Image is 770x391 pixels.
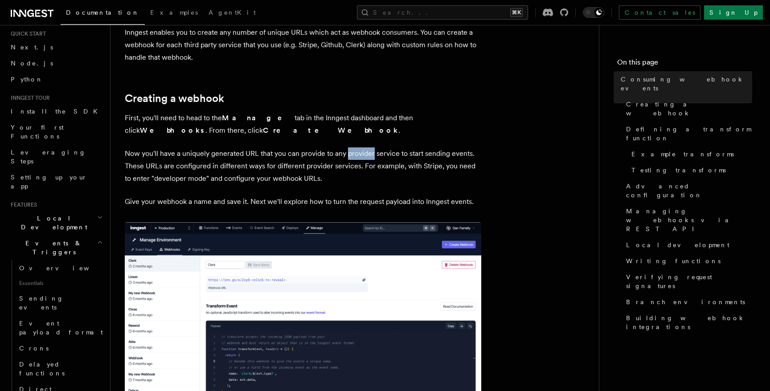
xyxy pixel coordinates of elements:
[626,125,752,143] span: Defining a transform function
[19,265,111,272] span: Overview
[7,201,37,208] span: Features
[209,9,256,16] span: AgentKit
[19,345,49,352] span: Crons
[16,315,105,340] a: Event payload format
[621,75,752,93] span: Consuming webhook events
[7,55,105,71] a: Node.js
[7,144,105,169] a: Leveraging Steps
[11,108,103,115] span: Install the SDK
[11,60,53,67] span: Node.js
[623,121,752,146] a: Defining a transform function
[125,92,224,105] a: Creating a webhook
[617,71,752,96] a: Consuming webhook events
[11,76,43,83] span: Python
[626,182,752,200] span: Advanced configuration
[617,57,752,71] h4: On this page
[628,162,752,178] a: Testing transforms
[11,44,53,51] span: Next.js
[623,178,752,203] a: Advanced configuration
[125,112,481,137] p: First, you'll need to head to the tab in the Inngest dashboard and then click . From there, click .
[140,126,205,134] strong: Webhooks
[626,273,752,290] span: Verifying request signatures
[583,7,604,18] button: Toggle dark mode
[7,39,105,55] a: Next.js
[626,257,721,265] span: Writing functions
[631,166,726,175] span: Testing transforms
[203,3,261,24] a: AgentKit
[19,320,103,336] span: Event payload format
[623,253,752,269] a: Writing functions
[16,356,105,381] a: Delayed functions
[263,126,398,134] strong: Create Webhook
[61,3,145,25] a: Documentation
[626,240,729,249] span: Local development
[7,94,50,102] span: Inngest tour
[626,297,745,306] span: Branch environments
[7,169,105,194] a: Setting up your app
[19,361,65,377] span: Delayed functions
[150,9,198,16] span: Examples
[7,103,105,119] a: Install the SDK
[16,260,105,276] a: Overview
[623,269,752,294] a: Verifying request signatures
[222,114,295,122] strong: Manage
[626,314,752,331] span: Building webhook integrations
[16,276,105,290] span: Essentials
[619,5,700,20] a: Contact sales
[7,71,105,87] a: Python
[623,203,752,237] a: Managing webhooks via REST API
[11,124,64,140] span: Your first Functions
[7,30,46,37] span: Quick start
[626,100,752,118] span: Creating a webhook
[7,210,105,235] button: Local Development
[626,207,752,233] span: Managing webhooks via REST API
[510,8,523,17] kbd: ⌘K
[631,150,734,159] span: Example transforms
[11,174,87,190] span: Setting up your app
[19,295,64,311] span: Sending events
[704,5,763,20] a: Sign Up
[66,9,139,16] span: Documentation
[623,294,752,310] a: Branch environments
[7,119,105,144] a: Your first Functions
[623,96,752,121] a: Creating a webhook
[125,147,481,185] p: Now you'll have a uniquely generated URL that you can provide to any provider service to start se...
[357,5,528,20] button: Search...⌘K
[145,3,203,24] a: Examples
[125,195,481,208] p: Give your webhook a name and save it. Next we'll explore how to turn the request payload into Inn...
[7,239,97,257] span: Events & Triggers
[16,290,105,315] a: Sending events
[125,26,481,64] p: Inngest enables you to create any number of unique URLs which act as webhook consumers. You can c...
[623,237,752,253] a: Local development
[16,340,105,356] a: Crons
[628,146,752,162] a: Example transforms
[7,235,105,260] button: Events & Triggers
[623,310,752,335] a: Building webhook integrations
[7,214,97,232] span: Local Development
[11,149,86,165] span: Leveraging Steps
